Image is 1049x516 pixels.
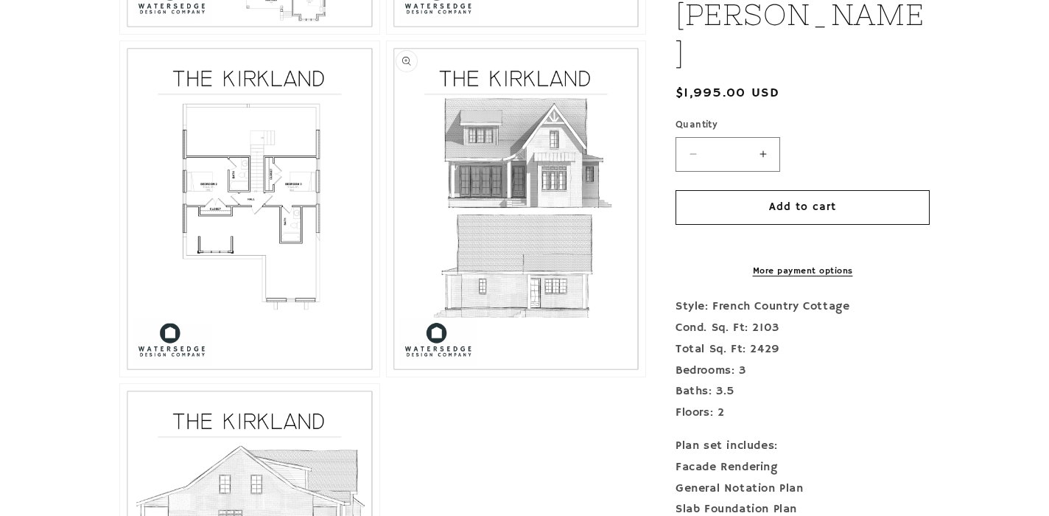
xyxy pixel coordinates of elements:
[676,436,930,457] div: Plan set includes:
[676,296,930,424] p: Style: French Country Cottage Cond. Sq. Ft: 2103 Total Sq. Ft: 2429 Bedrooms: 3 Baths: 3.5 Floors: 2
[676,83,779,103] span: $1,995.00 USD
[676,457,930,478] div: Facade Rendering
[676,118,930,133] label: Quantity
[676,265,930,278] a: More payment options
[676,190,930,225] button: Add to cart
[676,478,930,500] div: General Notation Plan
